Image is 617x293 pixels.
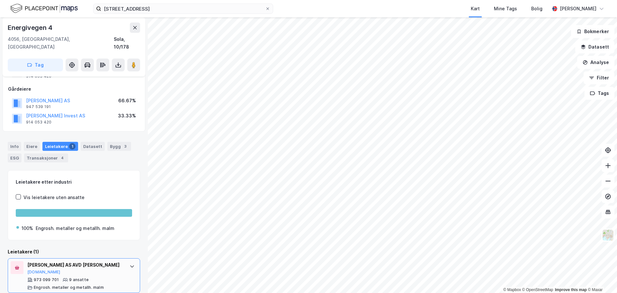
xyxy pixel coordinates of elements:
div: Leietakere (1) [8,248,140,256]
div: 33.33% [118,112,136,120]
button: Filter [584,71,614,84]
a: Improve this map [555,288,587,292]
div: Leietakere [42,142,78,151]
img: logo.f888ab2527a4732fd821a326f86c7f29.svg [10,3,78,14]
div: Leietakere etter industri [16,178,132,186]
a: Mapbox [503,288,521,292]
iframe: Chat Widget [585,262,617,293]
div: Bygg [107,142,131,151]
div: 66.67% [118,97,136,105]
div: Kontrollprogram for chat [585,262,617,293]
div: 914 053 420 [26,120,51,125]
div: 973 099 701 [34,277,59,282]
div: [PERSON_NAME] [560,5,596,13]
div: 4056, [GEOGRAPHIC_DATA], [GEOGRAPHIC_DATA] [8,35,114,51]
div: 4 [59,155,66,161]
div: Transaksjoner [24,153,68,162]
div: 947 539 191 [26,104,51,109]
div: 100% [22,224,33,232]
div: Gårdeiere [8,85,140,93]
button: Tags [585,87,614,100]
div: Mine Tags [494,5,517,13]
img: Z [602,229,614,241]
div: 9 ansatte [69,277,89,282]
div: Info [8,142,21,151]
div: [PERSON_NAME] AS AVD [PERSON_NAME] [27,261,123,269]
div: 3 [122,143,129,150]
button: Analyse [577,56,614,69]
button: Bokmerker [571,25,614,38]
button: Tag [8,59,63,71]
button: Datasett [575,41,614,53]
div: Kart [471,5,480,13]
div: Bolig [531,5,542,13]
div: Engrosh. metaller og metallh. malm [36,224,114,232]
div: Engrosh. metaller og metallh. malm [34,285,104,290]
input: Søk på adresse, matrikkel, gårdeiere, leietakere eller personer [101,4,265,14]
div: Vis leietakere uten ansatte [23,194,85,201]
a: OpenStreetMap [522,288,553,292]
div: Energivegen 4 [8,23,53,33]
div: 1 [69,143,76,150]
button: [DOMAIN_NAME] [27,270,60,275]
div: Sola, 10/178 [114,35,140,51]
div: ESG [8,153,22,162]
div: Datasett [81,142,105,151]
div: Eiere [24,142,40,151]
